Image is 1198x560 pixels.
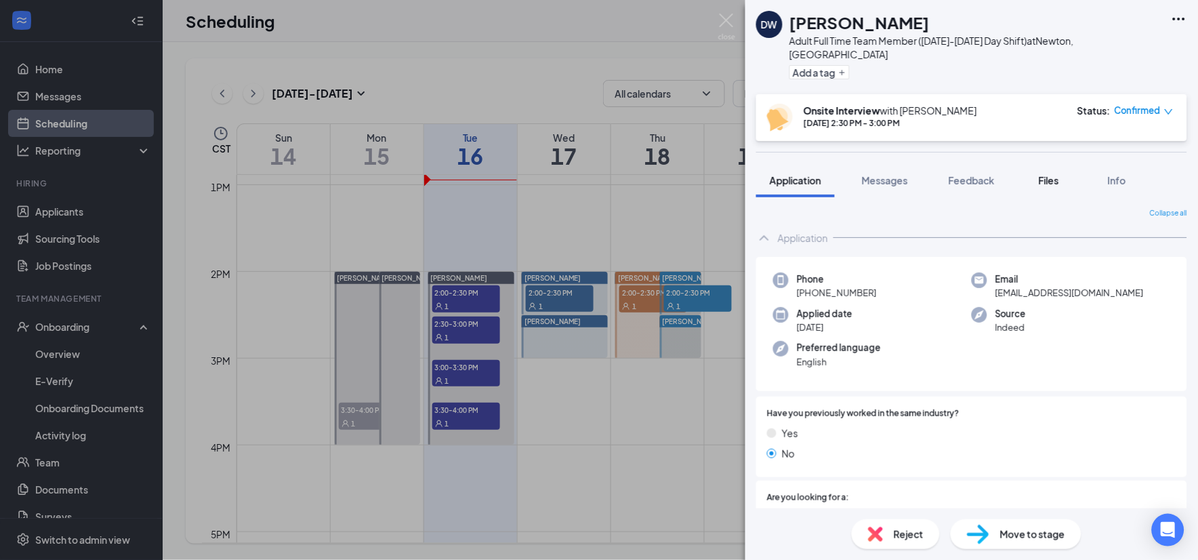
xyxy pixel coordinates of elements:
[862,174,908,186] span: Messages
[782,426,798,441] span: Yes
[756,230,772,246] svg: ChevronUp
[797,341,881,355] span: Preferred language
[804,104,977,117] div: with [PERSON_NAME]
[797,307,852,321] span: Applied date
[1108,174,1126,186] span: Info
[995,286,1144,300] span: [EMAIL_ADDRESS][DOMAIN_NAME]
[1152,514,1184,546] div: Open Intercom Messenger
[767,407,959,420] span: Have you previously worked in the same industry?
[894,527,924,542] span: Reject
[789,11,930,34] h1: [PERSON_NAME]
[1164,107,1174,117] span: down
[1171,11,1187,27] svg: Ellipses
[1039,174,1059,186] span: Files
[1077,104,1111,117] div: Status :
[949,174,995,186] span: Feedback
[804,117,977,129] div: [DATE] 2:30 PM - 3:00 PM
[782,446,795,461] span: No
[797,355,881,369] span: English
[770,174,821,186] span: Application
[767,492,849,504] span: Are you looking for a:
[1115,104,1161,117] span: Confirmed
[789,65,850,79] button: PlusAdd a tag
[995,273,1144,286] span: Email
[995,321,1026,334] span: Indeed
[789,34,1164,61] div: Adult Full Time Team Member ([DATE]-[DATE] Day Shift) at Newton, [GEOGRAPHIC_DATA]
[778,231,828,245] div: Application
[797,286,877,300] span: [PHONE_NUMBER]
[1150,208,1187,219] span: Collapse all
[995,307,1026,321] span: Source
[761,18,777,31] div: DW
[797,321,852,334] span: [DATE]
[804,104,880,117] b: Onsite Interview
[1000,527,1065,542] span: Move to stage
[797,273,877,286] span: Phone
[838,68,846,77] svg: Plus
